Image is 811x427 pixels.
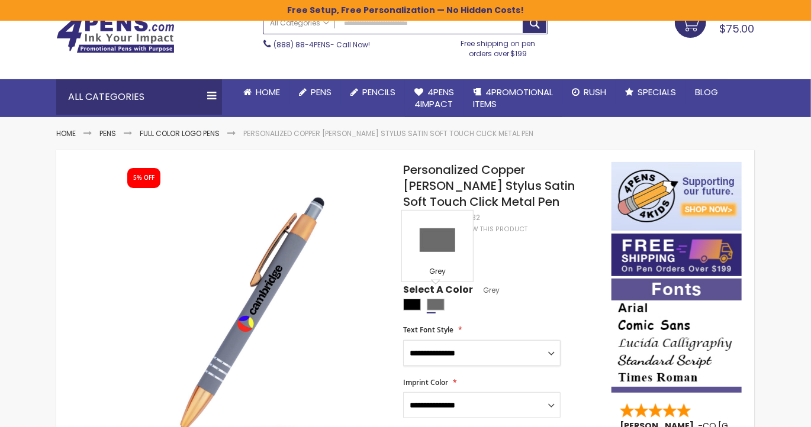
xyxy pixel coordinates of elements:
span: Pencils [362,86,395,98]
span: 4Pens 4impact [414,86,454,110]
div: Black [403,299,421,310]
span: - Call Now! [273,40,370,50]
span: Specials [638,86,676,98]
img: 4pens 4 kids [612,162,742,231]
a: 4Pens4impact [405,79,464,118]
a: Blog [686,79,728,105]
span: Text Font Style [403,325,453,335]
span: Select A Color [403,283,473,299]
img: Free shipping on orders over $199 [612,234,742,276]
span: Rush [584,86,606,98]
a: (888) 88-4PENS [273,40,330,50]
div: Free shipping on pen orders over $199 [449,34,548,58]
a: Home [234,79,289,105]
span: 4PROMOTIONAL ITEMS [473,86,553,110]
span: Grey [473,285,500,295]
span: $75.00 [720,21,755,36]
a: Pens [99,128,116,138]
li: Personalized Copper [PERSON_NAME] Stylus Satin Soft Touch Click Metal Pen [243,129,533,138]
a: Be the first to review this product [403,225,527,234]
a: Pens [289,79,341,105]
div: 5% OFF [133,174,155,182]
span: Blog [695,86,718,98]
span: All Categories [270,18,329,28]
img: 4Pens Custom Pens and Promotional Products [56,15,175,53]
a: Full Color Logo Pens [140,128,220,138]
div: All Categories [56,79,222,115]
span: Imprint Color [403,377,448,387]
div: Grey [427,299,445,310]
span: Home [256,86,280,98]
a: All Categories [264,13,335,33]
a: Home [56,128,76,138]
iframe: Google Customer Reviews [713,395,811,427]
div: Grey [405,267,470,279]
span: Personalized Copper [PERSON_NAME] Stylus Satin Soft Touch Click Metal Pen [403,161,575,210]
a: Pencils [341,79,405,105]
a: Rush [562,79,616,105]
span: Pens [311,86,332,98]
a: Specials [616,79,686,105]
a: 4PROMOTIONALITEMS [464,79,562,118]
img: font-personalization-examples [612,279,742,393]
a: $75.00 50 [675,7,755,36]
